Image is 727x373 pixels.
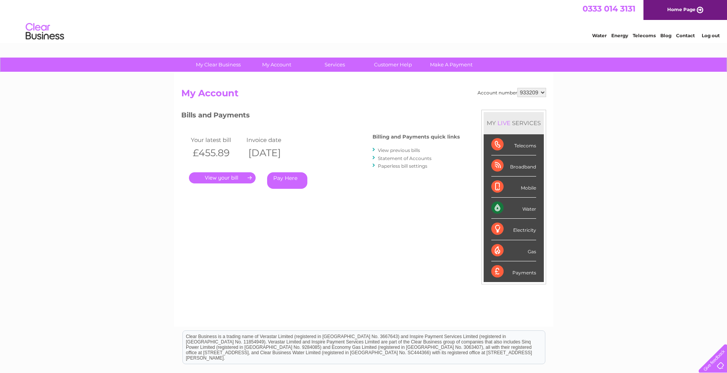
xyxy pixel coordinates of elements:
[592,33,607,38] a: Water
[181,110,460,123] h3: Bills and Payments
[245,135,300,145] td: Invoice date
[183,4,545,37] div: Clear Business is a trading name of Verastar Limited (registered in [GEOGRAPHIC_DATA] No. 3667643...
[189,135,245,145] td: Your latest bill
[187,58,250,72] a: My Clear Business
[491,219,536,240] div: Electricity
[491,177,536,198] div: Mobile
[373,134,460,140] h4: Billing and Payments quick links
[378,163,427,169] a: Paperless bill settings
[189,172,256,183] a: .
[491,261,536,282] div: Payments
[181,88,546,102] h2: My Account
[378,155,432,161] a: Statement of Accounts
[378,147,420,153] a: View previous bills
[245,58,308,72] a: My Account
[702,33,720,38] a: Log out
[676,33,695,38] a: Contact
[245,145,300,161] th: [DATE]
[491,155,536,177] div: Broadband
[25,20,64,43] img: logo.png
[660,33,671,38] a: Blog
[303,58,366,72] a: Services
[633,33,656,38] a: Telecoms
[491,240,536,261] div: Gas
[491,134,536,155] div: Telecoms
[267,172,307,189] a: Pay Here
[361,58,425,72] a: Customer Help
[583,4,635,13] a: 0333 014 3131
[484,112,544,134] div: MY SERVICES
[420,58,483,72] a: Make A Payment
[189,145,245,161] th: £455.89
[611,33,628,38] a: Energy
[496,119,512,127] div: LIVE
[478,88,546,97] div: Account number
[491,198,536,219] div: Water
